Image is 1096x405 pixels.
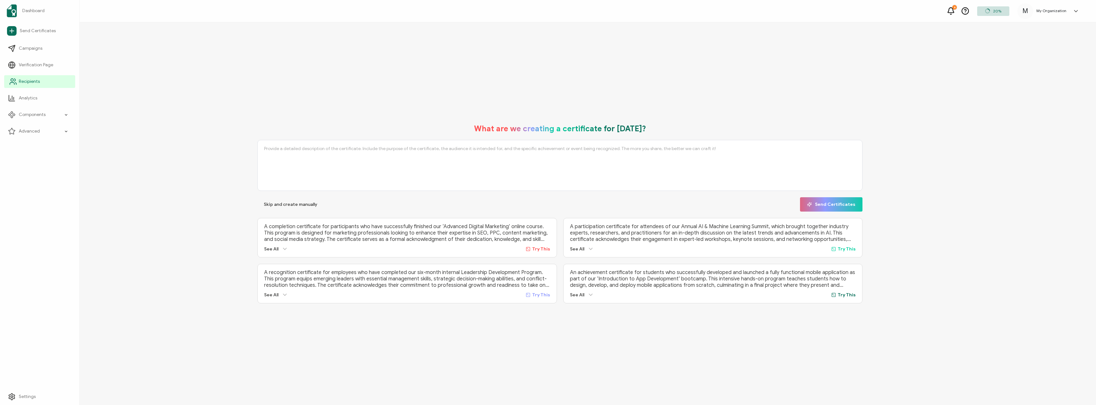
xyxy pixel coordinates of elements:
span: Try This [838,246,856,252]
span: Try This [532,246,550,252]
span: Dashboard [22,8,45,14]
div: 8 [952,5,957,10]
a: Analytics [4,92,75,105]
h5: My Organization [1036,9,1066,13]
img: sertifier-logomark-colored.svg [7,4,17,17]
a: Settings [4,390,75,403]
span: M [1022,6,1028,16]
span: Send Certificates [20,28,56,34]
span: Send Certificates [807,202,855,207]
a: Send Certificates [4,24,75,38]
p: A participation certificate for attendees of our Annual AI & Machine Learning Summit, which broug... [570,223,856,242]
span: Analytics [19,95,37,101]
button: Send Certificates [800,197,862,212]
span: Components [19,112,46,118]
a: Dashboard [4,2,75,20]
iframe: Chat Widget [990,333,1096,405]
span: See All [264,292,278,298]
span: Advanced [19,128,40,134]
p: An achievement certificate for students who successfully developed and launched a fully functiona... [570,269,856,288]
a: Verification Page [4,59,75,71]
span: Try This [532,292,550,298]
p: A recognition certificate for employees who have completed our six-month internal Leadership Deve... [264,269,550,288]
a: Campaigns [4,42,75,55]
span: See All [264,246,278,252]
span: See All [570,292,584,298]
span: Settings [19,394,36,400]
span: Campaigns [19,45,42,52]
span: Verification Page [19,62,53,68]
h1: What are we creating a certificate for [DATE]? [474,124,646,134]
p: A completion certificate for participants who have successfully finished our ‘Advanced Digital Ma... [264,223,550,242]
span: Recipients [19,78,40,85]
span: See All [570,246,584,252]
span: 20% [993,9,1001,13]
span: Try This [838,292,856,298]
a: Recipients [4,75,75,88]
span: Skip and create manually [264,202,317,207]
button: Skip and create manually [257,197,324,212]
